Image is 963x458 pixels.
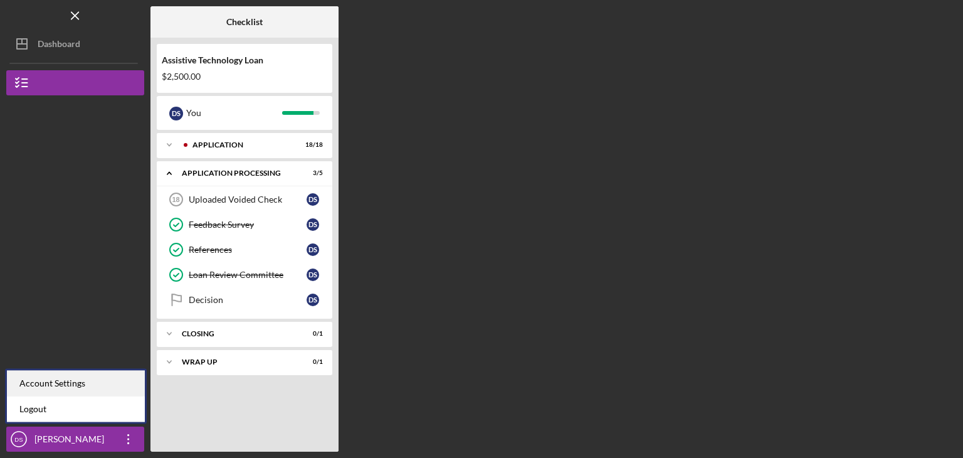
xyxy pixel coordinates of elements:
[189,220,307,230] div: Feedback Survey
[307,243,319,256] div: D S
[182,169,292,177] div: Application Processing
[307,269,319,281] div: D S
[14,436,23,443] text: DS
[182,358,292,366] div: Wrap up
[162,72,327,82] div: $2,500.00
[189,245,307,255] div: References
[163,287,326,312] a: DecisionDS
[300,330,323,338] div: 0 / 1
[163,187,326,212] a: 18Uploaded Voided CheckDS
[163,237,326,262] a: ReferencesDS
[162,55,327,65] div: Assistive Technology Loan
[163,212,326,237] a: Feedback SurveyDS
[7,371,145,397] div: Account Settings
[189,270,307,280] div: Loan Review Committee
[38,31,80,60] div: Dashboard
[7,397,145,422] a: Logout
[300,169,323,177] div: 3 / 5
[192,141,292,149] div: Application
[6,31,144,56] button: Dashboard
[186,102,282,124] div: You
[189,194,307,205] div: Uploaded Voided Check
[182,330,292,338] div: Closing
[307,294,319,306] div: D S
[300,141,323,149] div: 18 / 18
[307,218,319,231] div: D S
[300,358,323,366] div: 0 / 1
[6,427,144,452] button: DS[PERSON_NAME]
[226,17,263,27] b: Checklist
[172,196,179,203] tspan: 18
[31,427,113,455] div: [PERSON_NAME]
[307,193,319,206] div: D S
[189,295,307,305] div: Decision
[163,262,326,287] a: Loan Review CommitteeDS
[169,107,183,120] div: D S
